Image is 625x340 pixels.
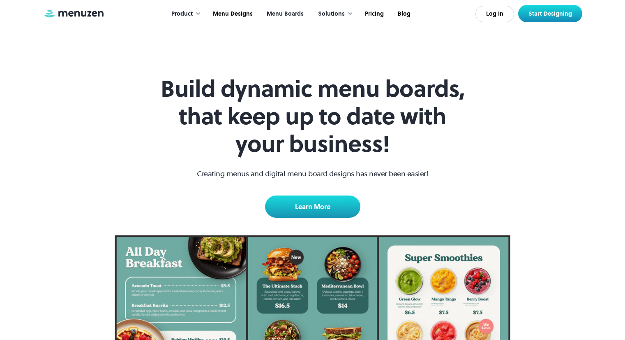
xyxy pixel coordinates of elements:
a: Learn More [265,196,360,218]
a: Blog [390,1,417,27]
div: Product [163,1,205,27]
a: Menu Boards [259,1,310,27]
div: Solutions [318,9,345,19]
h1: Build dynamic menu boards, that keep up to date with your business! [155,75,470,158]
a: Start Designing [518,5,582,22]
a: Pricing [357,1,390,27]
a: Log In [475,6,514,22]
a: Menu Designs [205,1,259,27]
div: Solutions [310,1,357,27]
div: Product [171,9,193,19]
p: Creating menus and digital menu board designs has never been easier! [197,168,428,179]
